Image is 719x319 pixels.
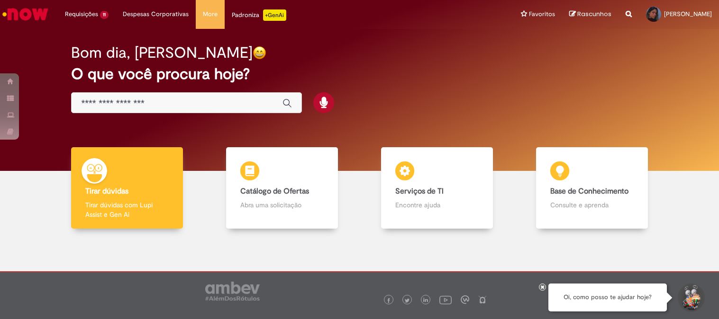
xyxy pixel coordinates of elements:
h2: Bom dia, [PERSON_NAME] [71,44,253,61]
h2: O que você procura hoje? [71,66,647,82]
p: Tirar dúvidas com Lupi Assist e Gen Ai [85,200,169,219]
b: Base de Conhecimento [550,186,628,196]
p: Consulte e aprenda [550,200,634,210]
img: logo_footer_naosei.png [478,295,487,304]
button: Iniciar Conversa de Suporte [676,284,705,312]
a: Base de Conhecimento Consulte e aprenda [514,147,669,229]
span: [PERSON_NAME] [664,10,712,18]
img: logo_footer_ambev_rotulo_gray.png [205,282,260,301]
span: More [203,9,218,19]
div: Padroniza [232,9,286,21]
b: Catálogo de Ofertas [240,186,309,196]
img: logo_footer_workplace.png [461,295,469,304]
span: Requisições [65,9,98,19]
p: Abra uma solicitação [240,200,324,210]
img: ServiceNow [1,5,50,24]
div: Oi, como posso te ajudar hoje? [548,284,667,311]
b: Serviços de TI [395,186,444,196]
span: 11 [100,11,109,19]
span: Favoritos [529,9,555,19]
img: logo_footer_twitter.png [405,298,410,303]
img: logo_footer_linkedin.png [423,298,428,303]
img: happy-face.png [253,46,266,60]
a: Catálogo de Ofertas Abra uma solicitação [205,147,360,229]
b: Tirar dúvidas [85,186,128,196]
img: logo_footer_facebook.png [386,298,391,303]
a: Tirar dúvidas Tirar dúvidas com Lupi Assist e Gen Ai [50,147,205,229]
a: Serviços de TI Encontre ajuda [360,147,515,229]
span: Rascunhos [577,9,611,18]
p: +GenAi [263,9,286,21]
img: logo_footer_youtube.png [439,293,452,306]
p: Encontre ajuda [395,200,479,210]
span: Despesas Corporativas [123,9,189,19]
a: Rascunhos [569,10,611,19]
